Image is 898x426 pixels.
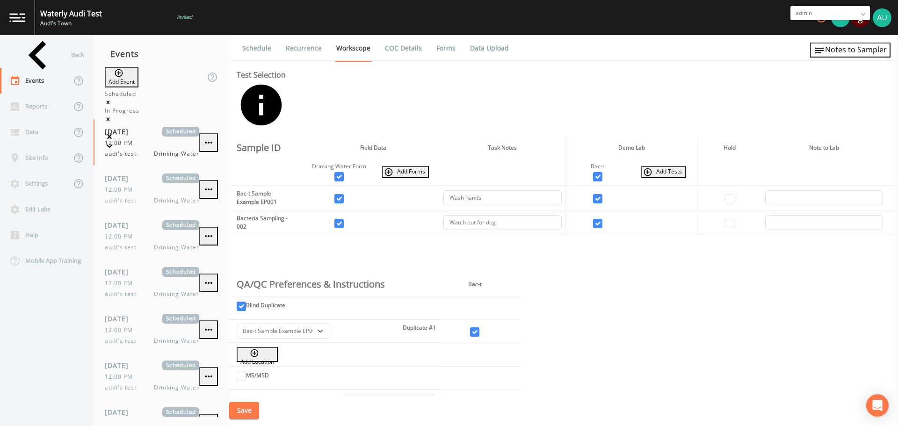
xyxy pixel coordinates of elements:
[469,35,510,61] a: Data Upload
[105,407,135,417] span: [DATE]
[310,162,368,171] div: Drinking Water Form
[105,150,142,158] span: audi's test
[284,35,323,61] a: Recurrence
[229,402,259,419] button: Save
[162,127,199,137] span: Scheduled
[105,373,138,381] span: 12:00 PM
[162,407,199,417] span: Scheduled
[241,35,273,61] a: Schedule
[335,35,372,62] a: Workscope
[9,13,25,22] img: logo
[229,186,297,210] td: Bac-t Sample Example EP001
[105,337,142,345] span: audi's test
[570,162,626,171] div: Bac-t
[162,361,199,370] span: Scheduled
[105,173,135,183] span: [DATE]
[105,186,138,194] span: 12:00 PM
[105,98,218,107] div: Remove Scheduled
[154,337,199,345] span: Drinking Water
[229,210,297,235] td: Bacteria Sampling - 002
[866,394,889,417] div: Open Intercom Messenger
[105,314,135,324] span: [DATE]
[641,166,686,178] button: Add Tests
[162,314,199,324] span: Scheduled
[105,127,135,137] span: [DATE]
[229,273,440,296] th: QA/QC Preferences & Instructions
[105,383,142,392] span: audi's test
[105,115,218,123] div: Remove In Progress
[105,326,138,334] span: 12:00 PM
[105,220,135,230] span: [DATE]
[162,173,199,183] span: Scheduled
[870,8,872,20] div: l
[162,267,199,277] span: Scheduled
[105,90,218,98] div: Scheduled
[791,7,869,20] div: admin
[229,319,440,343] td: Duplicate #1
[382,166,429,178] button: Add Forms
[105,67,138,87] button: Add Event
[697,137,761,159] th: Hold
[435,35,457,61] a: Forms
[565,137,697,159] th: Demo Lab
[40,8,102,19] div: Waterly Audi Test
[105,107,218,115] div: In Progress
[825,44,887,55] span: Notes to Sampler
[761,137,887,159] th: Note to Lab
[237,69,286,130] div: Test Selection
[440,137,565,159] th: Task Notes
[246,371,269,380] label: MS/MSD
[384,35,423,61] a: COC Details
[94,42,229,65] div: Events
[105,361,135,370] span: [DATE]
[154,196,199,205] span: Drinking Water
[162,220,199,230] span: Scheduled
[154,290,199,298] span: Drinking Water
[229,137,297,159] th: Sample ID
[873,8,891,27] img: 493c9c74d1221f88e72fa849d039e381
[105,279,138,288] span: 12:00 PM
[105,196,142,205] span: audi's test
[440,273,510,296] th: Bac-t
[237,80,286,130] svg: In this section you'll be able to select the analytical test to run, based on the media type, and...
[105,243,142,252] span: audi's test
[870,8,873,27] div: lsharp@waterly.com
[306,137,440,159] th: Field Data
[40,19,102,28] div: Audi's Town
[246,301,285,310] label: Blind Duplicate
[237,347,278,362] button: Add Location
[154,150,199,158] span: Drinking Water
[105,290,142,298] span: audi's test
[105,267,135,277] span: [DATE]
[154,243,199,252] span: Drinking Water
[154,383,199,392] span: Drinking Water
[177,14,192,20] div: Invited
[105,139,138,147] span: 12:00 PM
[105,232,138,241] span: 12:00 PM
